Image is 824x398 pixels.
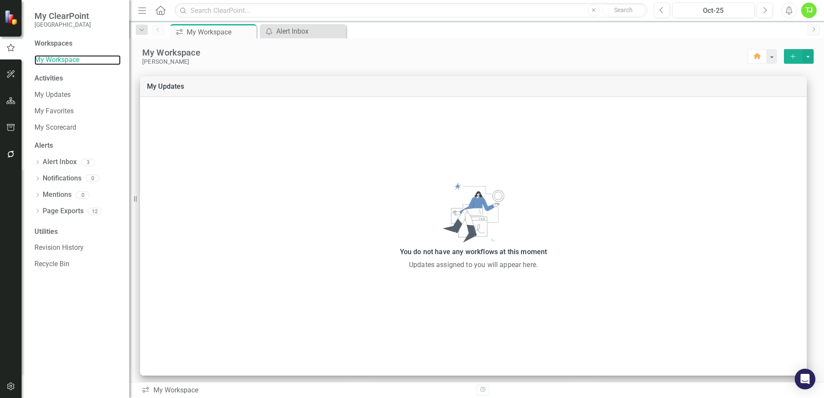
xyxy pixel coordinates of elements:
input: Search ClearPoint... [175,3,647,18]
a: Mentions [43,190,72,200]
a: Page Exports [43,206,84,216]
div: 3 [81,159,95,166]
a: My Updates [147,82,184,90]
div: Utilities [34,227,121,237]
button: select merge strategy [784,49,802,64]
div: Oct-25 [675,6,752,16]
div: My Workspace [141,386,470,395]
a: Notifications [43,174,81,183]
small: [GEOGRAPHIC_DATA] [34,21,91,28]
a: Revision History [34,243,121,253]
div: Open Intercom Messenger [795,369,815,389]
button: Search [602,4,645,16]
a: My Favorites [34,106,121,116]
div: 0 [86,175,100,182]
div: My Workspace [142,47,748,58]
div: You do not have any workflows at this moment [144,246,802,258]
a: Alert Inbox [262,26,344,37]
a: My Updates [34,90,121,100]
img: ClearPoint Strategy [4,9,20,25]
div: Activities [34,74,121,84]
div: split button [784,49,814,64]
a: My Workspace [34,55,121,65]
a: Alert Inbox [43,157,77,167]
button: TJ [801,3,817,18]
a: My Scorecard [34,123,121,133]
div: Workspaces [34,39,72,49]
div: Updates assigned to you will appear here. [144,260,802,270]
div: [PERSON_NAME] [142,58,748,65]
a: Recycle Bin [34,259,121,269]
div: 0 [76,191,90,199]
span: Search [614,6,633,13]
div: 12 [88,208,102,215]
div: My Workspace [187,27,254,37]
div: Alert Inbox [276,26,344,37]
div: Alerts [34,141,121,151]
button: Oct-25 [672,3,755,18]
button: select merge strategy [802,49,814,64]
span: My ClearPoint [34,11,91,21]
